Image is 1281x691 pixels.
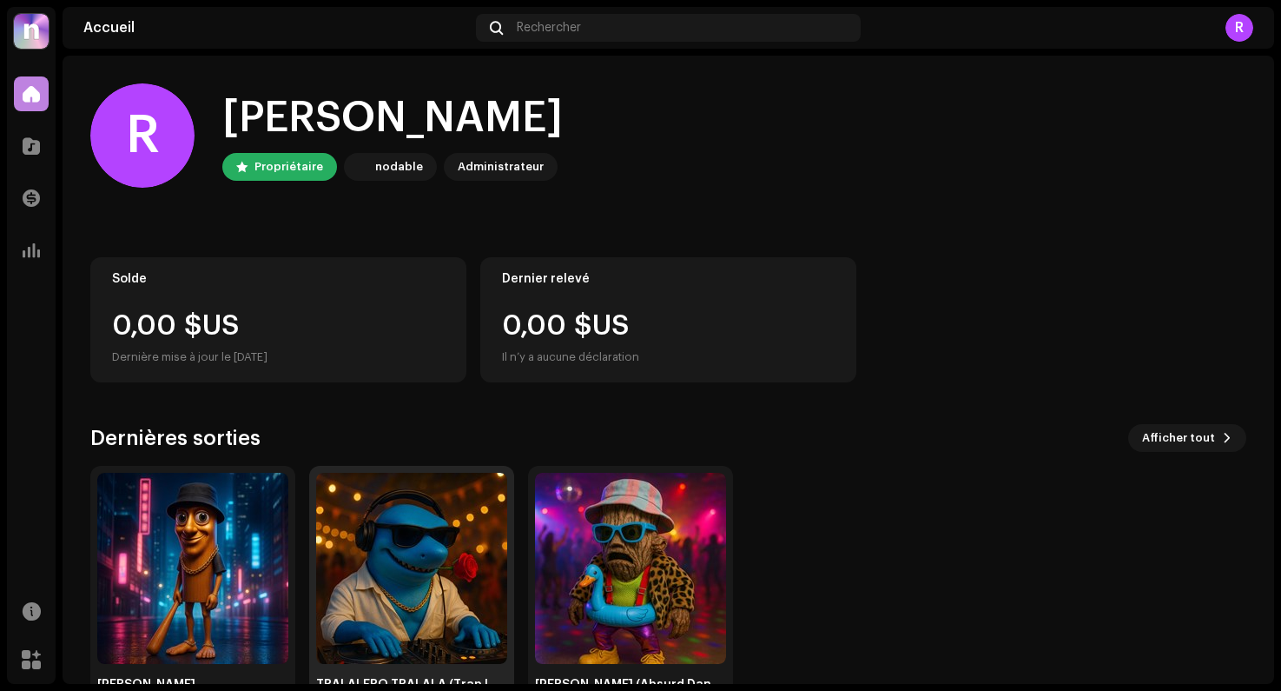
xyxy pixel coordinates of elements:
div: Solde [112,272,445,286]
div: Administrateur [458,156,544,177]
div: Propriétaire [254,156,323,177]
span: Rechercher [517,21,581,35]
div: Dernier relevé [502,272,835,286]
re-o-card-value: Dernier relevé [480,257,856,382]
img: 39a81664-4ced-4598-a294-0293f18f6a76 [14,14,49,49]
img: 7aa33a38-0ffa-4ecb-bfd0-9632648bec4b [97,473,288,664]
img: c4007a85-a1db-47c4-b279-14d46cf273c3 [316,473,507,664]
img: 513c6667-dcef-4fbc-9d60-f01a681fee7b [535,473,726,664]
button: Afficher tout [1128,424,1246,452]
img: 39a81664-4ced-4598-a294-0293f18f6a76 [347,156,368,177]
h3: Dernières sorties [90,424,261,452]
div: nodable [375,156,423,177]
div: R [90,83,195,188]
div: R [1225,14,1253,42]
div: Accueil [83,21,469,35]
re-o-card-value: Solde [90,257,466,382]
div: [PERSON_NAME] [222,90,563,146]
div: Dernière mise à jour le [DATE] [112,347,445,368]
div: Il n’y a aucune déclaration [502,347,639,368]
span: Afficher tout [1142,421,1215,455]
